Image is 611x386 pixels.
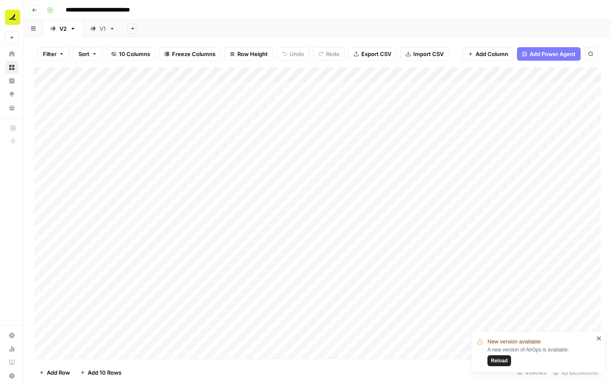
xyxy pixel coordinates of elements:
a: Home [5,47,19,61]
img: Ramp Logo [5,10,20,25]
button: Undo [277,47,310,61]
span: Row Height [237,50,268,58]
a: Opportunities [5,88,19,101]
button: Add Power Agent [517,47,581,61]
span: Import CSV [413,50,444,58]
button: Reload [487,355,511,366]
button: close [596,335,602,342]
button: Import CSV [400,47,449,61]
span: Sort [78,50,89,58]
button: Add 10 Rows [75,366,127,379]
a: Insights [5,74,19,88]
div: 48 Rows [514,366,550,379]
span: Filter [43,50,57,58]
a: Learning Hub [5,356,19,369]
button: Sort [73,47,102,61]
span: Add Column [476,50,508,58]
button: 10 Columns [106,47,156,61]
button: Add Column [463,47,514,61]
span: Add Power Agent [530,50,576,58]
button: Filter [38,47,70,61]
a: Your Data [5,101,19,115]
button: Export CSV [348,47,397,61]
span: Freeze Columns [172,50,215,58]
div: 10/10 Columns [550,366,601,379]
button: Workspace: Ramp [5,7,19,28]
span: 10 Columns [119,50,150,58]
a: Browse [5,61,19,74]
span: Export CSV [361,50,391,58]
span: Add Row [47,368,70,377]
button: Help + Support [5,369,19,383]
span: Reload [491,357,508,365]
button: Add Row [34,366,75,379]
button: Row Height [224,47,273,61]
button: Redo [313,47,345,61]
a: Usage [5,342,19,356]
span: Redo [326,50,339,58]
a: Settings [5,329,19,342]
a: V1 [83,20,122,37]
div: V1 [100,24,106,33]
div: V2 [59,24,67,33]
span: Add 10 Rows [88,368,121,377]
span: New version available [487,338,541,346]
div: A new version of AirOps is available. [487,346,594,366]
button: Freeze Columns [159,47,221,61]
span: Undo [290,50,304,58]
a: V2 [43,20,83,37]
